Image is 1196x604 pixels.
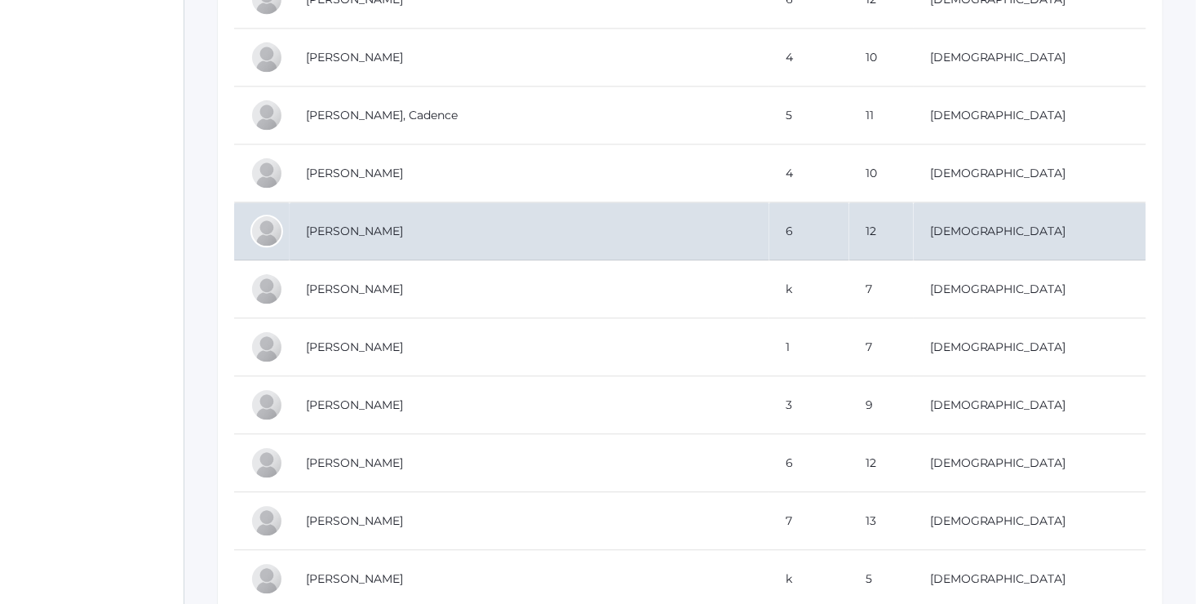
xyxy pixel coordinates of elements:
[769,87,849,144] td: 5
[290,318,769,376] td: [PERSON_NAME]
[914,434,1146,492] td: [DEMOGRAPHIC_DATA]
[849,144,914,202] td: 10
[769,318,849,376] td: 1
[769,492,849,550] td: 7
[769,202,849,260] td: 6
[250,562,283,595] div: Ella Yang
[914,202,1146,260] td: [DEMOGRAPHIC_DATA]
[849,376,914,434] td: 9
[769,376,849,434] td: 3
[250,99,283,131] div: Cadence Williams
[769,434,849,492] td: 6
[290,376,769,434] td: [PERSON_NAME]
[250,504,283,537] div: Carter Wooldridge
[290,260,769,318] td: [PERSON_NAME]
[914,492,1146,550] td: [DEMOGRAPHIC_DATA]
[290,87,769,144] td: [PERSON_NAME], Cadence
[290,434,769,492] td: [PERSON_NAME]
[849,260,914,318] td: 7
[290,29,769,87] td: [PERSON_NAME]
[849,29,914,87] td: 10
[290,492,769,550] td: [PERSON_NAME]
[849,492,914,550] td: 13
[769,144,849,202] td: 4
[250,446,283,479] div: Lyla Witte
[290,202,769,260] td: [PERSON_NAME]
[849,434,914,492] td: 12
[250,273,283,305] div: John Lee Williams
[914,29,1146,87] td: [DEMOGRAPHIC_DATA]
[769,29,849,87] td: 4
[250,215,283,247] div: Claire Williams
[290,144,769,202] td: [PERSON_NAME]
[849,87,914,144] td: 11
[914,144,1146,202] td: [DEMOGRAPHIC_DATA]
[849,202,914,260] td: 12
[914,260,1146,318] td: [DEMOGRAPHIC_DATA]
[849,318,914,376] td: 7
[250,331,283,363] div: Selah Williams
[250,41,283,73] div: Stella Weiland
[914,87,1146,144] td: [DEMOGRAPHIC_DATA]
[250,157,283,189] div: Charles Williams
[769,260,849,318] td: k
[250,389,283,421] div: Camilla Witte
[914,376,1146,434] td: [DEMOGRAPHIC_DATA]
[914,318,1146,376] td: [DEMOGRAPHIC_DATA]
